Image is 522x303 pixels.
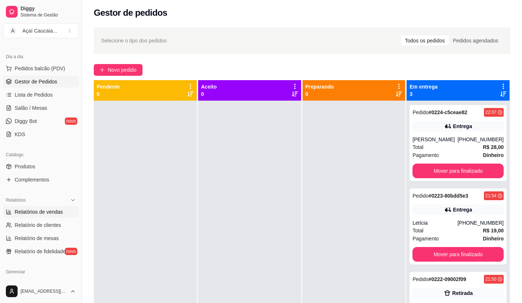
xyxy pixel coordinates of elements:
div: Dia a dia [3,51,79,63]
span: A [9,27,16,34]
p: 0 [97,90,120,98]
span: Relatório de fidelidade [15,248,66,255]
span: Total [412,227,423,235]
strong: Dinheiro [483,152,504,158]
span: Total [412,143,423,151]
a: Relatórios de vendas [3,206,79,218]
a: Entregadoresnovo [3,278,79,289]
div: [PHONE_NUMBER] [458,219,504,227]
div: Gerenciar [3,266,79,278]
span: KDS [15,131,25,138]
p: 3 [410,90,437,98]
span: Pedido [412,109,429,115]
strong: # 0223-80bdd5e3 [429,193,468,199]
div: Entrega [453,206,472,213]
span: Relatório de clientes [15,221,61,229]
div: [PHONE_NUMBER] [458,136,504,143]
a: Relatório de mesas [3,232,79,244]
div: Retirada [452,289,473,297]
span: Complementos [15,176,49,183]
strong: # 0222-09002f09 [429,276,466,282]
div: Pedidos agendados [449,35,502,46]
a: Complementos [3,174,79,186]
p: Pendente [97,83,120,90]
p: Em entrega [410,83,437,90]
div: [PERSON_NAME] [412,136,458,143]
a: Gestor de Pedidos [3,76,79,87]
span: Relatórios de vendas [15,208,63,216]
div: Açaí Caucaia ... [22,27,57,34]
div: Todos os pedidos [401,35,449,46]
span: Sistema de Gestão [21,12,76,18]
span: Lista de Pedidos [15,91,53,98]
p: Aceito [201,83,217,90]
span: Produtos [15,163,35,170]
div: Letícia [412,219,458,227]
span: Novo pedido [108,66,137,74]
a: Produtos [3,161,79,172]
span: plus [100,67,105,72]
button: Novo pedido [94,64,142,76]
div: Entrega [453,123,472,130]
span: Pedidos balcão (PDV) [15,65,65,72]
span: Diggy [21,5,76,12]
button: Mover para finalizado [412,247,504,262]
a: Diggy Botnovo [3,115,79,127]
span: Relatórios [6,197,26,203]
span: Selecione o tipo dos pedidos [101,37,167,45]
strong: R$ 28,00 [483,144,504,150]
a: Relatório de fidelidadenovo [3,246,79,257]
button: Select a team [3,23,79,38]
a: Lista de Pedidos [3,89,79,101]
div: 21:50 [485,276,496,282]
h2: Gestor de pedidos [94,7,167,19]
p: Preparando [306,83,334,90]
span: Pagamento [412,235,439,243]
span: Gestor de Pedidos [15,78,57,85]
span: Pedido [412,193,429,199]
a: KDS [3,128,79,140]
button: Pedidos balcão (PDV) [3,63,79,74]
div: 22:07 [485,109,496,115]
span: Relatório de mesas [15,235,59,242]
p: 0 [306,90,334,98]
a: Salão / Mesas [3,102,79,114]
div: 21:54 [485,193,496,199]
a: DiggySistema de Gestão [3,3,79,20]
span: Diggy Bot [15,117,37,125]
strong: # 0224-c5ceae82 [429,109,467,115]
span: Salão / Mesas [15,104,47,112]
strong: R$ 19,00 [483,228,504,233]
div: Catálogo [3,149,79,161]
p: 0 [201,90,217,98]
span: Pedido [412,276,429,282]
button: Mover para finalizado [412,164,504,178]
span: Pagamento [412,151,439,159]
a: Relatório de clientes [3,219,79,231]
strong: Dinheiro [483,236,504,242]
button: [EMAIL_ADDRESS][DOMAIN_NAME] [3,283,79,300]
span: [EMAIL_ADDRESS][DOMAIN_NAME] [21,288,67,294]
